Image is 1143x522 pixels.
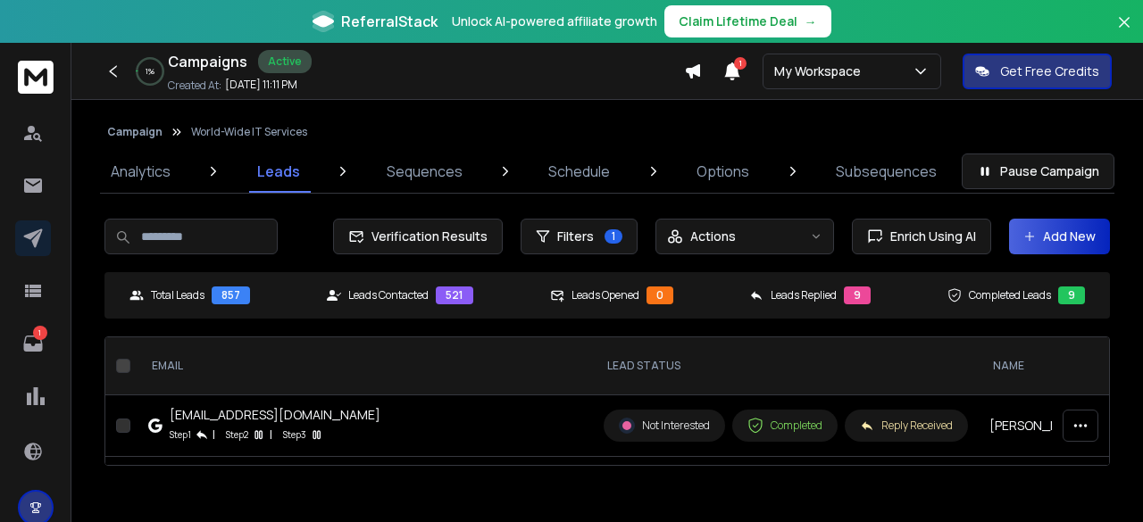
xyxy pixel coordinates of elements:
th: EMAIL [138,337,593,395]
p: Schedule [548,161,610,182]
p: | [270,426,272,443]
span: 1 [734,57,747,70]
p: Analytics [111,161,171,182]
h1: Campaigns [168,51,247,72]
p: Actions [690,228,736,245]
div: Active [258,50,312,73]
div: 521 [436,286,473,304]
button: Get Free Credits [963,54,1112,89]
p: Step 1 [170,426,191,443]
span: Verification Results [364,228,488,245]
p: 1 [33,326,47,340]
div: [EMAIL_ADDRESS][DOMAIN_NAME] [170,406,380,424]
p: | [213,426,215,443]
p: My Workspace [774,62,868,80]
div: 9 [1058,286,1085,304]
p: Leads Contacted [348,288,429,302]
a: Options [686,150,760,193]
p: Subsequences [836,161,937,182]
div: 857 [212,286,250,304]
td: [PERSON_NAME] [979,395,1101,457]
p: Completed Leads [969,288,1051,302]
p: Leads Opened [571,288,639,302]
button: Pause Campaign [962,153,1114,189]
button: Filters1 [521,219,638,254]
p: Step 3 [283,426,306,443]
div: Completed [747,418,822,434]
button: Claim Lifetime Deal→ [664,5,831,37]
div: 9 [844,286,871,304]
button: Enrich Using AI [852,219,991,254]
button: Close banner [1113,11,1136,54]
div: Not Interested [619,418,710,434]
button: Verification Results [333,219,503,254]
span: Enrich Using AI [883,228,976,245]
span: 1 [605,229,622,244]
div: 0 [647,286,673,304]
p: Total Leads [151,288,204,302]
span: Filters [557,228,594,245]
a: 1 [15,326,51,361]
button: Campaign [107,125,163,139]
td: [PERSON_NAME] [979,457,1101,518]
button: Add New [1009,219,1110,254]
p: 1 % [146,66,154,77]
span: ReferralStack [341,11,438,32]
span: → [805,12,817,30]
a: Analytics [100,150,181,193]
th: NAME [979,337,1101,395]
a: Leads [246,150,311,193]
p: Options [697,161,749,182]
a: Sequences [376,150,473,193]
th: LEAD STATUS [593,337,979,395]
p: Get Free Credits [1000,62,1099,80]
p: World-Wide IT Services [191,125,307,139]
p: Leads [257,161,300,182]
p: Unlock AI-powered affiliate growth [452,12,657,30]
iframe: Intercom live chat [1078,460,1121,503]
p: Created At: [168,79,221,93]
div: Reply Received [860,418,953,433]
a: Schedule [538,150,621,193]
p: Leads Replied [771,288,837,302]
a: Subsequences [825,150,947,193]
p: Step 2 [226,426,248,443]
p: Sequences [387,161,463,182]
p: [DATE] 11:11 PM [225,78,297,92]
